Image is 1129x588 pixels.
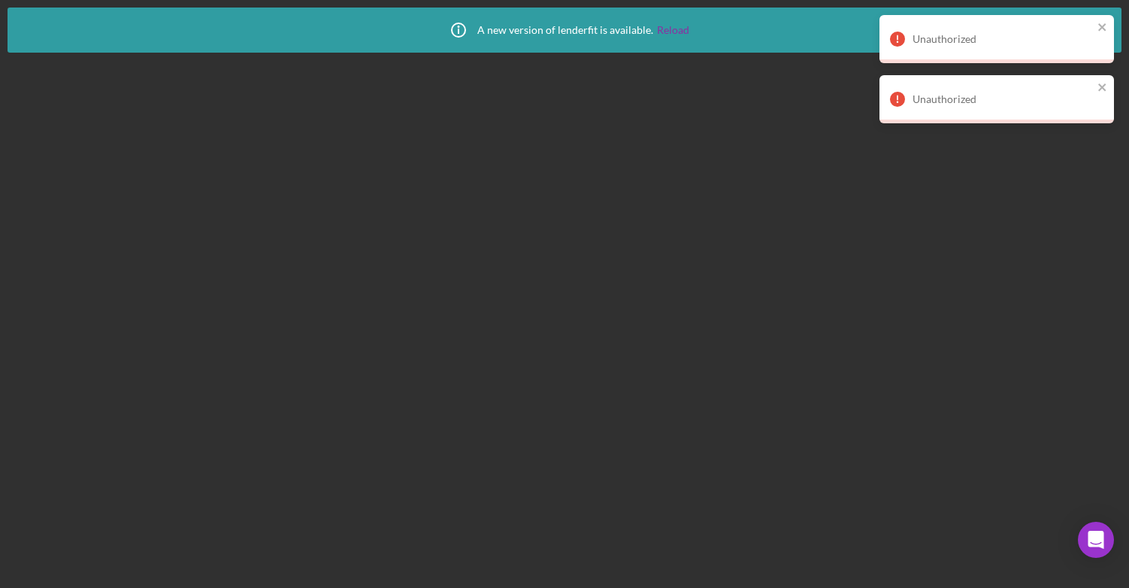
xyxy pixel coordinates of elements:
[1078,522,1114,558] div: Open Intercom Messenger
[1097,21,1108,35] button: close
[1097,81,1108,95] button: close
[657,24,689,36] a: Reload
[913,93,1093,105] div: Unauthorized
[440,11,689,49] div: A new version of lenderfit is available.
[913,33,1093,45] div: Unauthorized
